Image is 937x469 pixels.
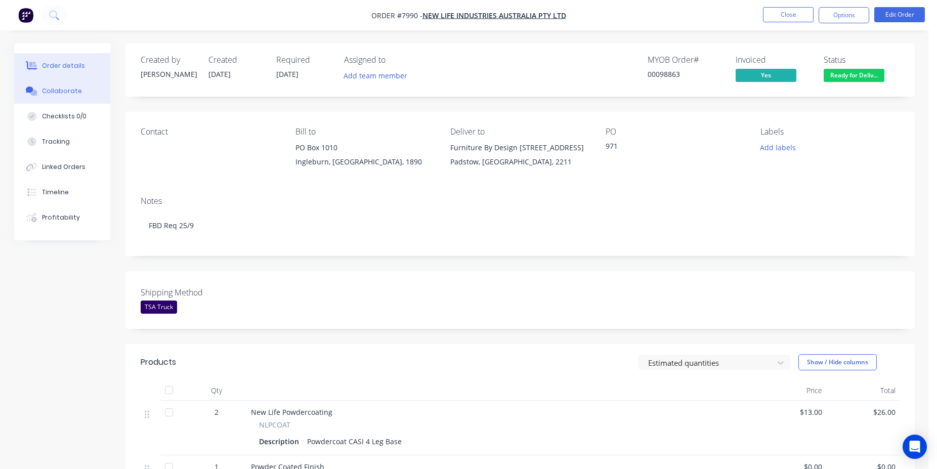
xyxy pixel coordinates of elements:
div: Created by [141,55,196,65]
div: Products [141,356,176,368]
div: Assigned to [344,55,445,65]
div: Powdercoat CASI 4 Leg Base [303,434,406,449]
div: Timeline [42,188,69,197]
div: Created [208,55,264,65]
div: MYOB Order # [648,55,723,65]
div: Price [753,380,826,401]
div: [PERSON_NAME] [141,69,196,79]
div: Order details [42,61,85,70]
div: PO Box 1010 [295,141,434,155]
span: Ready for Deliv... [824,69,884,81]
button: Close [763,7,814,22]
button: Add labels [755,141,801,154]
button: Timeline [14,180,110,205]
span: $26.00 [830,407,896,417]
button: Collaborate [14,78,110,104]
span: Yes [736,69,796,81]
div: Collaborate [42,87,82,96]
div: FBD Req 25/9 [141,210,900,241]
span: NLPCOAT [259,419,290,430]
div: Ingleburn, [GEOGRAPHIC_DATA], 1890 [295,155,434,169]
div: Description [259,434,303,449]
span: [DATE] [276,69,299,79]
div: Contact [141,127,279,137]
button: Edit Order [874,7,925,22]
button: Add team member [338,69,412,82]
span: New Life Powdercoating [251,407,332,417]
div: Profitability [42,213,80,222]
button: Profitability [14,205,110,230]
img: Factory [18,8,33,23]
button: Tracking [14,129,110,154]
span: 2 [215,407,219,417]
div: Furniture By Design [STREET_ADDRESS]Padstow, [GEOGRAPHIC_DATA], 2211 [450,141,589,173]
button: Options [819,7,869,23]
button: Linked Orders [14,154,110,180]
div: Padstow, [GEOGRAPHIC_DATA], 2211 [450,155,589,169]
div: 971 [606,141,732,155]
div: 00098863 [648,69,723,79]
div: Status [824,55,900,65]
div: Deliver to [450,127,589,137]
div: Tracking [42,137,70,146]
div: Required [276,55,332,65]
div: Qty [186,380,247,401]
div: Total [826,380,900,401]
label: Shipping Method [141,286,267,299]
div: Furniture By Design [STREET_ADDRESS] [450,141,589,155]
div: Labels [760,127,899,137]
div: Linked Orders [42,162,86,172]
div: PO Box 1010Ingleburn, [GEOGRAPHIC_DATA], 1890 [295,141,434,173]
button: Ready for Deliv... [824,69,884,84]
button: Show / Hide columns [798,354,877,370]
span: $13.00 [757,407,822,417]
span: [DATE] [208,69,231,79]
button: Add team member [344,69,413,82]
div: Open Intercom Messenger [903,435,927,459]
div: Notes [141,196,900,206]
button: Order details [14,53,110,78]
div: Bill to [295,127,434,137]
div: Checklists 0/0 [42,112,87,121]
a: New Life Industries Australia Pty Ltd [422,11,566,20]
span: Order #7990 - [371,11,422,20]
div: Invoiced [736,55,812,65]
div: TSA Truck [141,301,177,314]
div: PO [606,127,744,137]
button: Checklists 0/0 [14,104,110,129]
